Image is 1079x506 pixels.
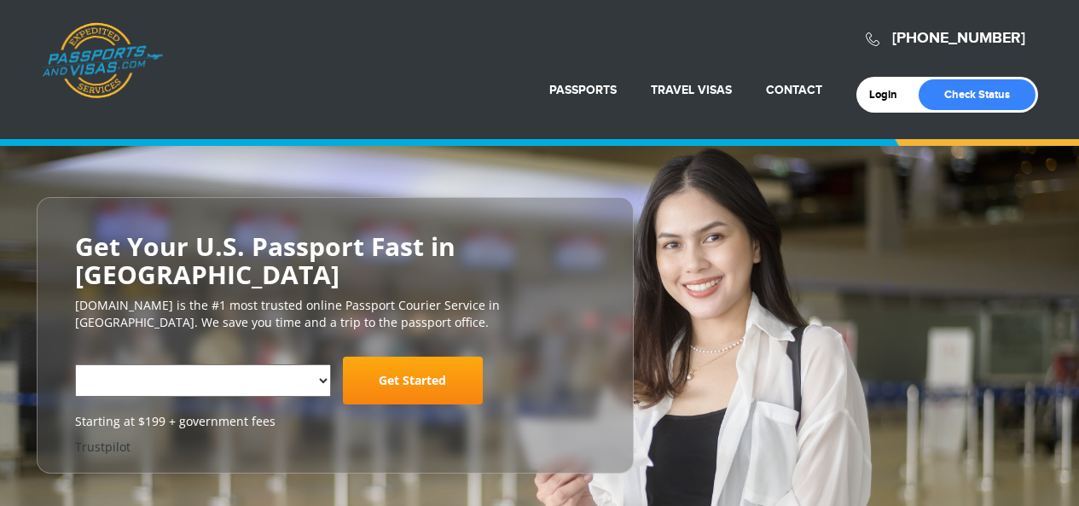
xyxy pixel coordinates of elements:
a: Check Status [919,79,1035,110]
a: Contact [766,83,822,97]
a: Passports & [DOMAIN_NAME] [42,22,163,99]
a: Travel Visas [651,83,732,97]
a: Trustpilot [75,439,131,455]
a: Passports [549,83,617,97]
a: Login [869,88,909,102]
h2: Get Your U.S. Passport Fast in [GEOGRAPHIC_DATA] [75,232,595,288]
span: Starting at $199 + government fees [75,413,595,430]
a: Get Started [343,357,483,404]
p: [DOMAIN_NAME] is the #1 most trusted online Passport Courier Service in [GEOGRAPHIC_DATA]. We sav... [75,297,595,331]
a: [PHONE_NUMBER] [892,29,1025,48]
